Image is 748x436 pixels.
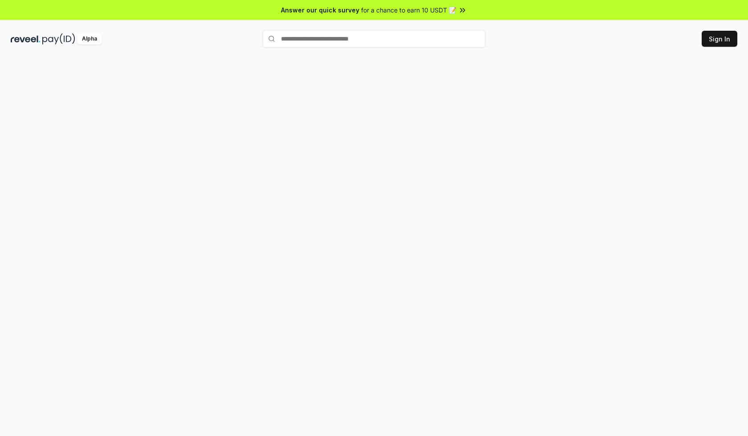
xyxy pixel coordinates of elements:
[11,33,41,45] img: reveel_dark
[281,5,359,15] span: Answer our quick survey
[42,33,75,45] img: pay_id
[702,31,737,47] button: Sign In
[361,5,456,15] span: for a chance to earn 10 USDT 📝
[77,33,102,45] div: Alpha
